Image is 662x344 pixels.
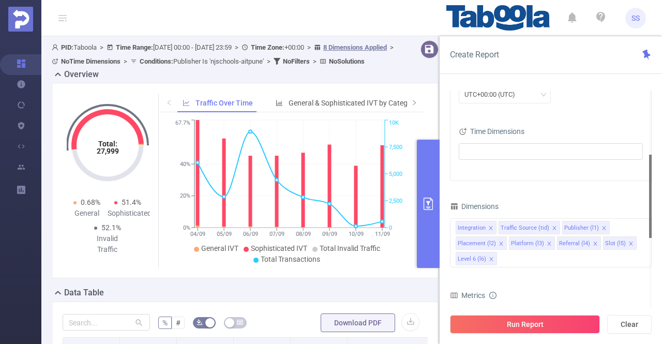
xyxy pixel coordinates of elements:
[489,292,496,299] i: icon: info-circle
[108,208,148,219] div: Sophisticated
[540,92,547,99] i: icon: down
[450,291,485,300] span: Metrics
[348,231,363,237] tspan: 10/09
[321,313,395,332] button: Download PDF
[559,237,590,250] div: Referral (l4)
[98,140,117,148] tspan: Total:
[304,43,314,51] span: >
[562,221,610,234] li: Publisher (l1)
[320,244,380,252] span: Total Invalid Traffic
[243,231,258,237] tspan: 06/09
[183,225,190,231] tspan: 0%
[121,57,130,65] span: >
[276,99,283,107] i: icon: bar-chart
[601,226,607,232] i: icon: close
[140,57,264,65] span: Publisher Is 'njschools-aitpune'
[374,231,389,237] tspan: 11/09
[251,244,307,252] span: Sophisticated IVT
[458,252,486,266] div: Level 6 (l6)
[411,99,417,106] i: icon: right
[450,202,499,211] span: Dimensions
[310,57,320,65] span: >
[166,99,172,106] i: icon: left
[389,120,399,127] tspan: 10K
[389,225,392,231] tspan: 0
[488,226,493,232] i: icon: close
[61,43,73,51] b: PID:
[389,171,402,177] tspan: 5,000
[489,257,494,263] i: icon: close
[8,7,33,32] img: Protected Media
[450,50,499,59] span: Create Report
[323,43,387,51] u: 8 Dimensions Applied
[101,223,121,232] span: 52.1%
[201,244,238,252] span: General IVT
[450,315,600,334] button: Run Report
[64,287,104,299] h2: Data Table
[295,231,310,237] tspan: 08/09
[140,57,173,65] b: Conditions :
[456,252,497,265] li: Level 6 (l6)
[190,231,205,237] tspan: 04/09
[97,43,107,51] span: >
[462,145,463,158] input: filter select
[501,221,549,235] div: Traffic Source (tid)
[511,237,544,250] div: Platform (l3)
[499,221,560,234] li: Traffic Source (tid)
[458,221,486,235] div: Integration
[64,68,99,81] h2: Overview
[389,144,402,151] tspan: 7,500
[180,161,190,168] tspan: 40%
[63,314,150,331] input: Search...
[603,236,637,250] li: Slot (l5)
[67,208,108,219] div: General
[61,57,121,65] b: No Time Dimensions
[389,198,402,204] tspan: 2,500
[195,99,253,107] span: Traffic Over Time
[283,57,310,65] b: No Filters
[464,86,522,103] div: UTC+00:00 (UTC)
[261,255,320,263] span: Total Transactions
[269,231,284,237] tspan: 07/09
[251,43,284,51] b: Time Zone:
[631,8,640,28] span: SS
[87,233,128,255] div: Invalid Traffic
[547,241,552,247] i: icon: close
[122,198,141,206] span: 51.4%
[458,237,496,250] div: Placement (l2)
[180,193,190,200] tspan: 20%
[607,315,652,334] button: Clear
[322,231,337,237] tspan: 09/09
[96,147,118,155] tspan: 27,999
[593,241,598,247] i: icon: close
[499,241,504,247] i: icon: close
[183,99,190,107] i: icon: line-chart
[237,319,243,325] i: icon: table
[564,221,599,235] div: Publisher (l1)
[116,43,153,51] b: Time Range:
[605,237,626,250] div: Slot (l5)
[197,319,203,325] i: icon: bg-colors
[456,236,507,250] li: Placement (l2)
[232,43,242,51] span: >
[387,43,397,51] span: >
[216,231,231,237] tspan: 05/09
[509,236,555,250] li: Platform (l3)
[552,226,557,232] i: icon: close
[456,221,496,234] li: Integration
[459,127,524,136] span: Time Dimensions
[176,319,180,327] span: #
[628,241,634,247] i: icon: close
[175,120,190,127] tspan: 67.7%
[264,57,274,65] span: >
[557,236,601,250] li: Referral (l4)
[52,44,61,51] i: icon: user
[289,99,418,107] span: General & Sophisticated IVT by Category
[81,198,100,206] span: 0.68%
[52,43,397,65] span: Taboola [DATE] 00:00 - [DATE] 23:59 +00:00
[329,57,365,65] b: No Solutions
[162,319,168,327] span: %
